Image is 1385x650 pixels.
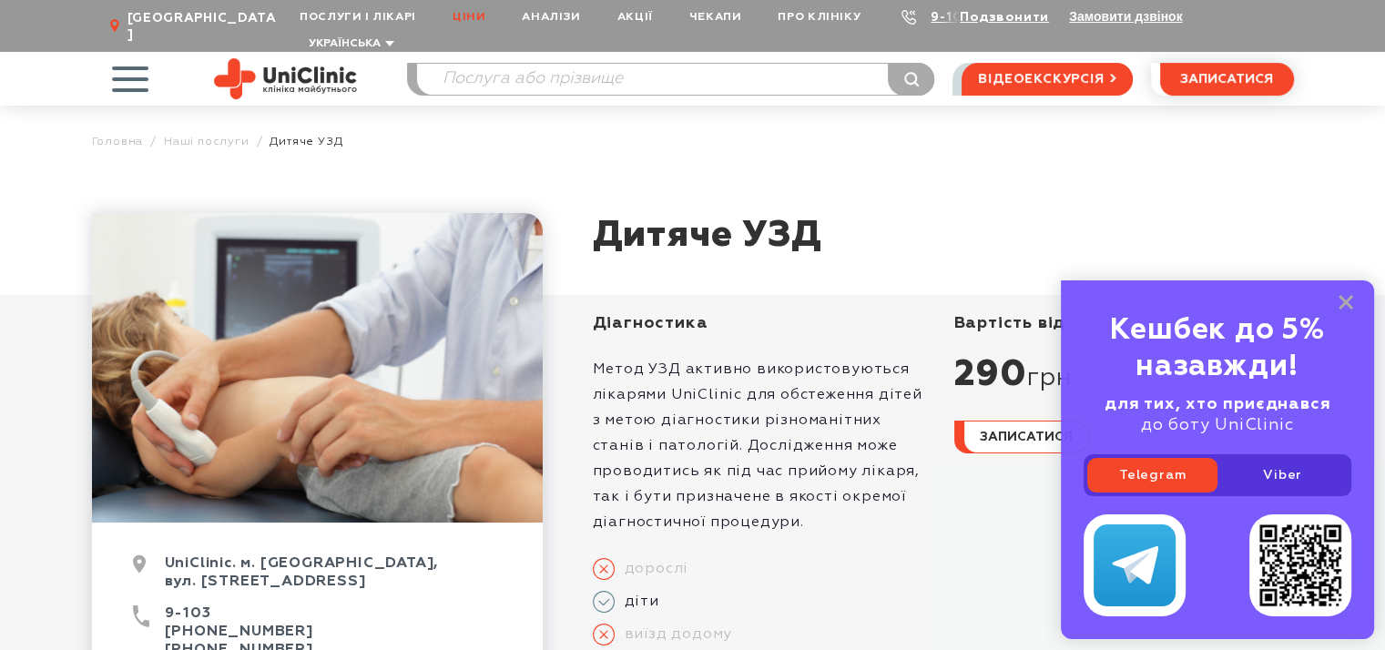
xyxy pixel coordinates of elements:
div: до боту UniClinic [1084,394,1351,436]
a: Telegram [1087,458,1217,493]
div: 290 [954,352,1294,398]
button: записатися [954,421,1089,453]
span: Дитяче УЗД [270,135,342,148]
div: Діагностика [593,313,932,334]
b: для тих, хто приєднався [1105,396,1330,412]
button: Українська [304,37,394,51]
h1: Дитяче УЗД [593,213,822,259]
a: 9-103 [931,11,971,24]
input: Послуга або прізвище [417,64,934,95]
span: відеоекскурсія [978,64,1104,95]
a: Головна [92,135,144,148]
span: діти [615,593,659,611]
a: [PHONE_NUMBER] [165,625,313,639]
img: Uniclinic [214,58,357,99]
span: [GEOGRAPHIC_DATA] [127,10,281,43]
a: 9-103 [165,606,211,621]
span: вартість від [954,315,1066,331]
p: Метод УЗД активно використовуються лікарями UniClinic для обстеження дітей з метою діагностики рі... [593,357,932,535]
a: відеоекскурсія [962,63,1132,96]
a: Наші послуги [164,135,250,148]
span: Українська [309,38,381,49]
div: Кешбек до 5% назавжди! [1084,312,1351,385]
div: UniClinic. м. [GEOGRAPHIC_DATA], вул. [STREET_ADDRESS] [133,554,502,604]
span: записатися [980,431,1073,443]
span: записатися [1180,73,1273,86]
a: Подзвонити [960,11,1049,24]
a: Viber [1217,458,1348,493]
button: Замовити дзвінок [1069,9,1182,24]
button: записатися [1160,63,1294,96]
span: дорослі [615,560,689,578]
span: виїзд додому [615,625,733,644]
span: грн [1027,363,1071,394]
